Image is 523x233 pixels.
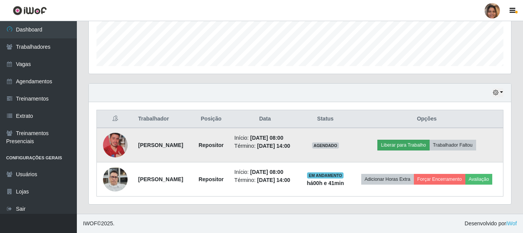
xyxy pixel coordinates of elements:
time: [DATE] 08:00 [250,135,283,141]
button: Avaliação [465,174,493,185]
img: 1758802136118.jpeg [103,163,128,195]
button: Trabalhador Faltou [430,140,476,150]
li: Início: [234,168,296,176]
button: Liberar para Trabalho [377,140,429,150]
button: Forçar Encerramento [414,174,465,185]
strong: Repositor [199,176,224,182]
span: EM ANDAMENTO [307,172,344,178]
th: Data [230,110,301,128]
th: Status [300,110,350,128]
time: [DATE] 14:00 [257,177,290,183]
th: Posição [193,110,230,128]
li: Início: [234,134,296,142]
li: Término: [234,142,296,150]
th: Opções [350,110,503,128]
img: CoreUI Logo [13,6,47,15]
li: Término: [234,176,296,184]
strong: [PERSON_NAME] [138,142,183,148]
span: IWOF [83,220,97,226]
strong: há 00 h e 41 min [307,180,344,186]
time: [DATE] 14:00 [257,143,290,149]
span: Desenvolvido por [465,220,517,228]
a: iWof [506,220,517,226]
th: Trabalhador [133,110,192,128]
img: 1741878920639.jpeg [103,123,128,167]
span: AGENDADO [312,142,339,149]
strong: Repositor [199,142,224,148]
strong: [PERSON_NAME] [138,176,183,182]
span: © 2025 . [83,220,115,228]
button: Adicionar Horas Extra [361,174,414,185]
time: [DATE] 08:00 [250,169,283,175]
